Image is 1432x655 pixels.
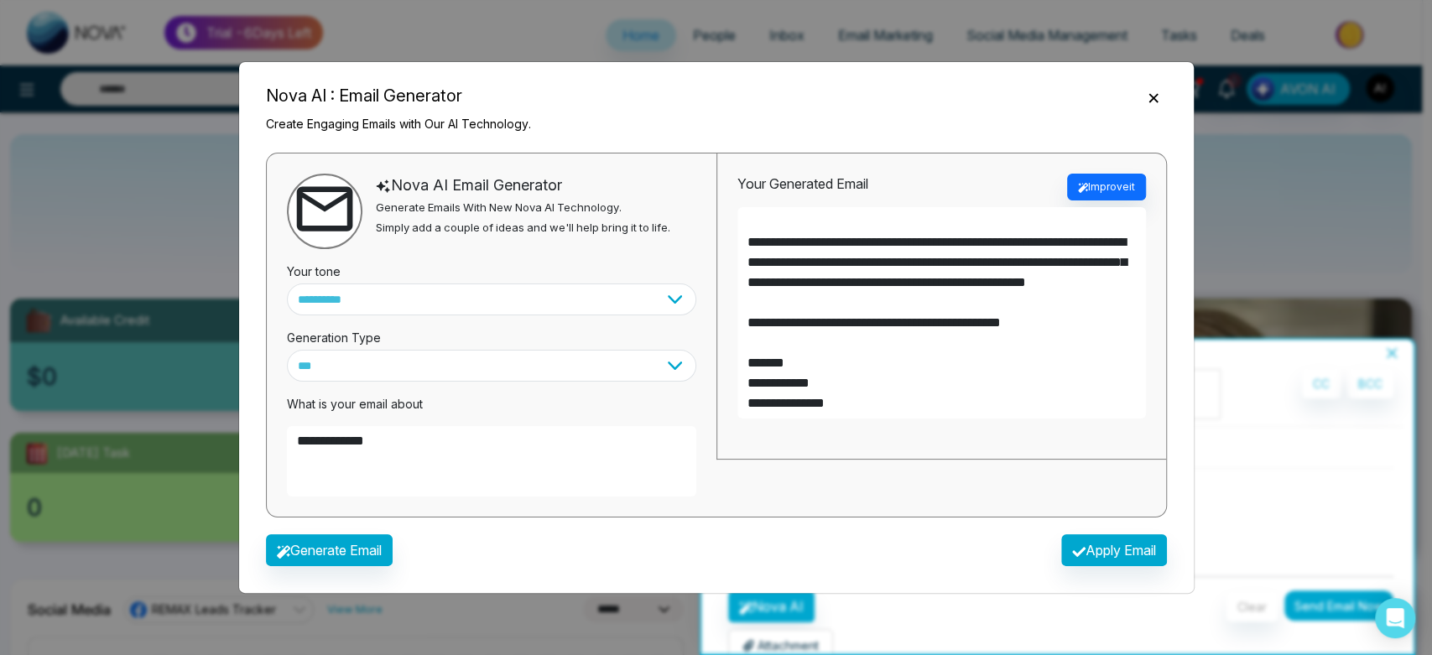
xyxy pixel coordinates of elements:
p: Simply add a couple of ideas and we'll help bring it to life. [376,220,670,237]
p: What is your email about [287,395,696,413]
button: Apply Email [1061,534,1167,566]
div: Open Intercom Messenger [1375,598,1415,638]
div: Generation Type [287,315,696,350]
button: Generate Email [266,534,393,566]
p: Generate Emails With New Nova AI Technology. [376,200,670,216]
div: Your Generated Email [737,174,868,200]
button: Close [1140,86,1167,107]
p: Create Engaging Emails with Our AI Technology. [266,115,531,133]
div: Nova AI Email Generator [376,174,670,196]
div: Your tone [287,249,696,283]
h5: Nova AI : Email Generator [266,83,531,108]
button: Improveit [1067,174,1146,200]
